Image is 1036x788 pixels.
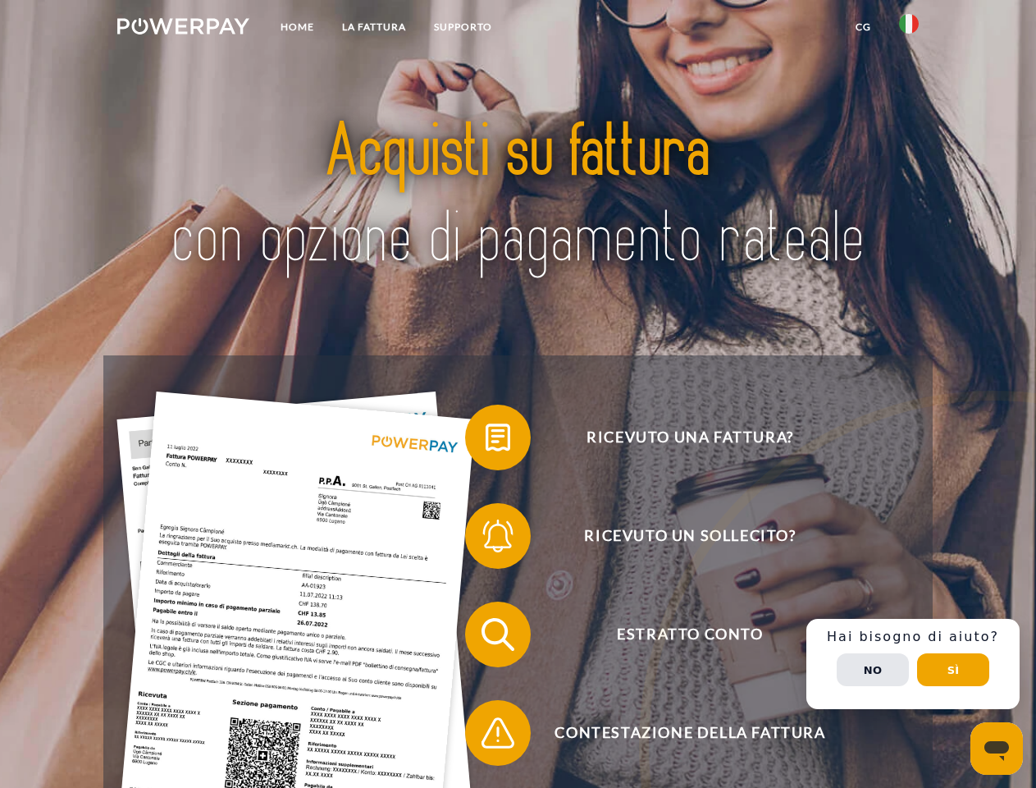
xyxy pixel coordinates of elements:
button: Ricevuto un sollecito? [465,503,892,569]
span: Estratto conto [489,602,891,667]
div: Schnellhilfe [806,619,1020,709]
button: Sì [917,653,989,686]
button: No [837,653,909,686]
button: Estratto conto [465,602,892,667]
iframe: Pulsante per aprire la finestra di messaggistica [970,722,1023,775]
a: CG [842,12,885,42]
img: qb_warning.svg [477,712,518,754]
img: qb_search.svg [477,614,518,655]
h3: Hai bisogno di aiuto? [816,629,1010,645]
span: Ricevuto una fattura? [489,405,891,470]
img: it [899,14,919,34]
img: title-powerpay_it.svg [157,79,879,314]
a: LA FATTURA [328,12,420,42]
img: qb_bell.svg [477,515,518,557]
span: Contestazione della fattura [489,700,891,766]
button: Ricevuto una fattura? [465,405,892,470]
button: Contestazione della fattura [465,700,892,766]
a: Home [267,12,328,42]
img: qb_bill.svg [477,417,518,458]
span: Ricevuto un sollecito? [489,503,891,569]
a: Supporto [420,12,506,42]
img: logo-powerpay-white.svg [117,18,249,34]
